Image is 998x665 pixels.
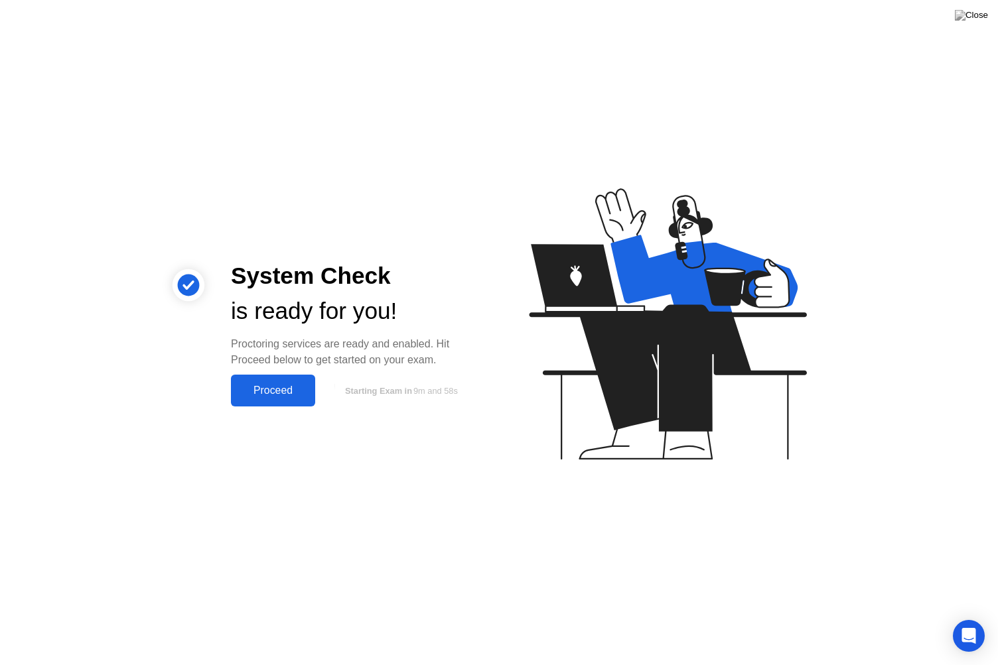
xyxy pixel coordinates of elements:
[231,375,315,406] button: Proceed
[953,620,985,652] div: Open Intercom Messenger
[322,378,478,403] button: Starting Exam in9m and 58s
[231,294,478,329] div: is ready for you!
[231,336,478,368] div: Proctoring services are ready and enabled. Hit Proceed below to get started on your exam.
[231,259,478,294] div: System Check
[413,386,458,396] span: 9m and 58s
[955,10,988,21] img: Close
[235,385,311,396] div: Proceed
